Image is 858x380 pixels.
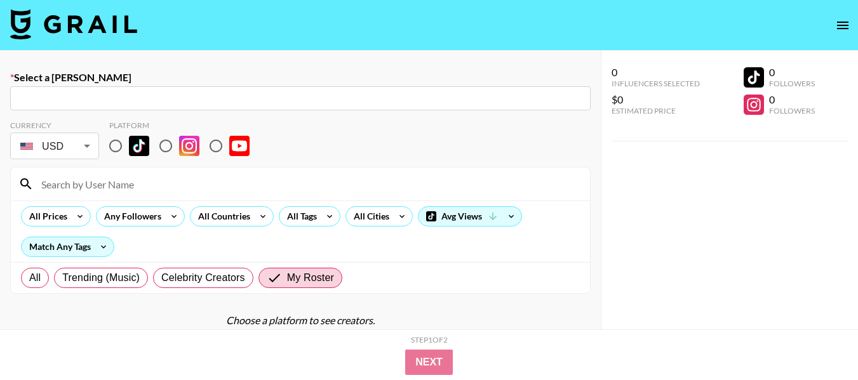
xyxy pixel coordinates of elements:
[10,314,591,327] div: Choose a platform to see creators.
[612,79,700,88] div: Influencers Selected
[769,93,815,106] div: 0
[97,207,164,226] div: Any Followers
[287,270,334,285] span: My Roster
[612,66,700,79] div: 0
[830,13,855,38] button: open drawer
[161,270,245,285] span: Celebrity Creators
[419,207,521,226] div: Avg Views
[229,136,250,156] img: YouTube
[612,106,700,115] div: Estimated Price
[612,93,700,106] div: $0
[34,174,582,194] input: Search by User Name
[62,270,140,285] span: Trending (Music)
[10,9,137,39] img: Grail Talent
[769,66,815,79] div: 0
[13,135,97,157] div: USD
[405,350,453,375] button: Next
[109,121,260,130] div: Platform
[411,335,448,344] div: Step 1 of 2
[191,207,253,226] div: All Countries
[10,71,591,84] label: Select a [PERSON_NAME]
[279,207,319,226] div: All Tags
[22,237,114,256] div: Match Any Tags
[179,136,199,156] img: Instagram
[346,207,392,226] div: All Cities
[769,106,815,115] div: Followers
[22,207,70,226] div: All Prices
[769,79,815,88] div: Followers
[129,136,149,156] img: TikTok
[10,121,99,130] div: Currency
[29,270,41,285] span: All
